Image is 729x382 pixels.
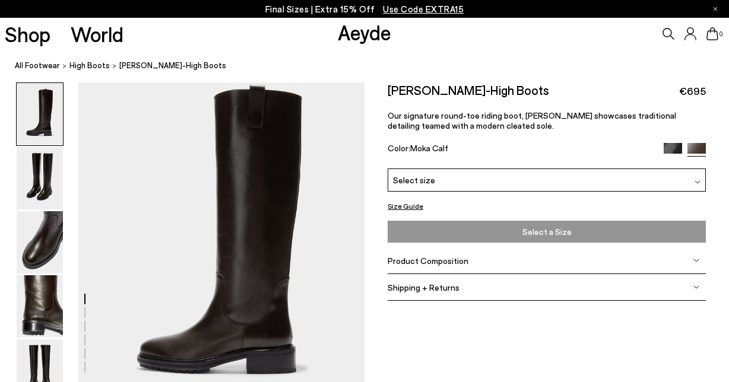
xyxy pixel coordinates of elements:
a: Aeyde [338,20,391,44]
button: Select a Size [388,221,705,243]
a: High Boots [69,59,110,72]
img: svg%3E [693,257,699,263]
a: World [71,24,123,44]
a: All Footwear [15,59,60,72]
p: Final Sizes | Extra 15% Off [265,2,464,17]
p: Our signature round-toe riding boot, [PERSON_NAME] showcases traditional detailing teamed with a ... [388,110,705,130]
a: 0 [706,27,718,40]
span: Navigate to /collections/ss25-final-sizes [383,4,464,14]
a: Shop [5,24,50,44]
img: Henry Knee-High Boots - Image 3 [17,211,63,273]
div: Color: [388,143,654,157]
span: High Boots [69,61,110,70]
img: Henry Knee-High Boots - Image 2 [17,147,63,209]
img: Henry Knee-High Boots - Image 1 [17,83,63,145]
span: Select size [393,174,435,186]
nav: breadcrumb [15,50,729,82]
h2: [PERSON_NAME]-High Boots [388,82,549,97]
button: Size Guide [388,199,423,214]
img: svg%3E [693,284,699,290]
img: Henry Knee-High Boots - Image 4 [17,275,63,338]
span: Product Composition [388,256,468,266]
span: €695 [679,84,706,98]
span: Select a Size [391,224,702,239]
span: Shipping + Returns [388,282,459,292]
span: [PERSON_NAME]-High Boots [119,59,226,72]
span: 0 [718,31,724,37]
span: Moka Calf [410,143,448,153]
img: svg%3E [695,179,701,185]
